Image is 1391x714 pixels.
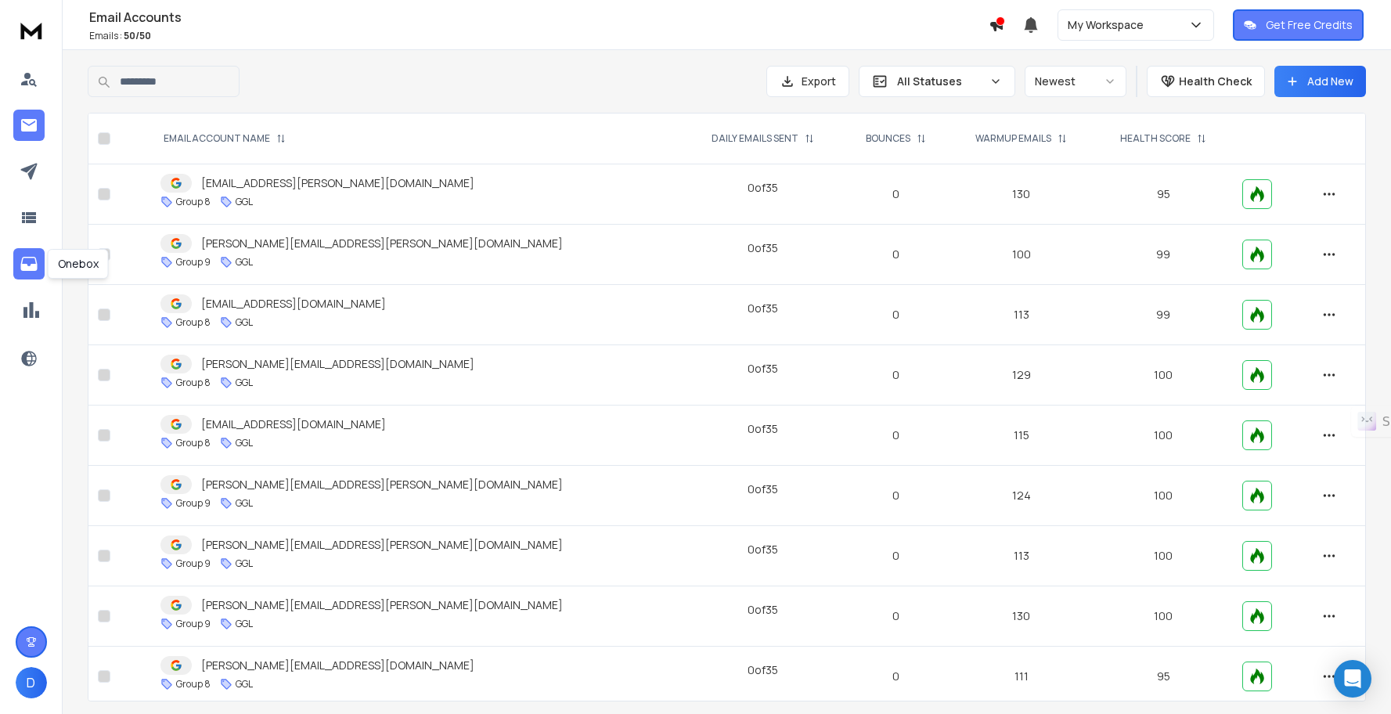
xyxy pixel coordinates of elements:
p: Get Free Credits [1266,17,1353,33]
div: Onebox [48,249,109,279]
p: WARMUP EMAILS [975,132,1051,145]
div: EMAIL ACCOUNT NAME [164,132,286,145]
div: Open Intercom Messenger [1334,660,1371,698]
p: My Workspace [1068,17,1150,33]
p: BOUNCES [866,132,910,145]
p: DAILY EMAILS SENT [712,132,798,145]
button: Get Free Credits [1233,9,1364,41]
p: HEALTH SCORE [1120,132,1191,145]
h1: Email Accounts [89,8,989,27]
button: D [16,667,47,698]
img: logo [16,16,47,45]
p: Emails : [89,30,989,42]
span: 50 / 50 [124,29,151,42]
